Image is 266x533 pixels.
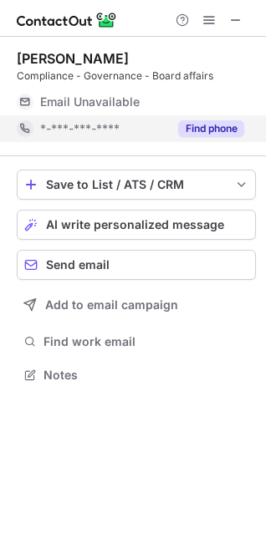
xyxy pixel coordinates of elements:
[17,290,256,320] button: Add to email campaign
[43,368,249,383] span: Notes
[17,363,256,387] button: Notes
[17,330,256,353] button: Find work email
[45,298,178,312] span: Add to email campaign
[17,250,256,280] button: Send email
[17,170,256,200] button: save-profile-one-click
[17,10,117,30] img: ContactOut v5.3.10
[43,334,249,349] span: Find work email
[17,210,256,240] button: AI write personalized message
[46,218,224,231] span: AI write personalized message
[46,178,227,191] div: Save to List / ATS / CRM
[178,120,244,137] button: Reveal Button
[17,50,129,67] div: [PERSON_NAME]
[40,94,140,109] span: Email Unavailable
[17,69,256,84] div: Compliance - Governance - Board affairs
[46,258,110,272] span: Send email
